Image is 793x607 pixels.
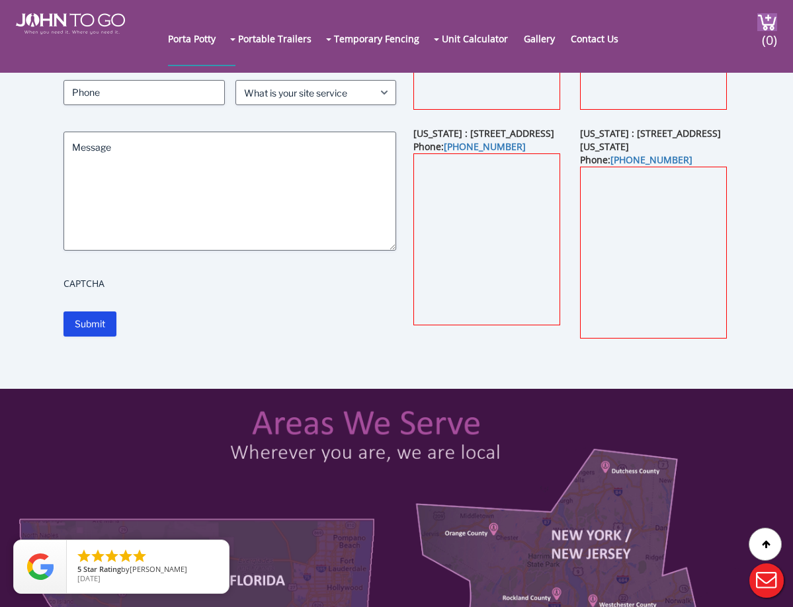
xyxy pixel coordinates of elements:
[740,554,793,607] button: Live Chat
[63,311,116,337] input: Submit
[168,12,229,65] a: Porta Potty
[77,565,218,575] span: by
[90,548,106,564] li: 
[104,548,120,564] li: 
[83,564,121,574] span: Star Rating
[524,12,568,65] a: Gallery
[118,548,134,564] li: 
[334,12,433,65] a: Temporary Fencing
[762,20,778,49] span: (0)
[77,573,101,583] span: [DATE]
[77,564,81,574] span: 5
[63,277,397,290] label: CAPTCHA
[76,548,92,564] li: 
[610,153,692,166] a: [PHONE_NUMBER]
[757,13,777,31] img: cart a
[413,140,526,153] b: Phone:
[27,553,54,580] img: Review Rating
[132,548,147,564] li: 
[444,140,526,153] a: [PHONE_NUMBER]
[130,564,187,574] span: [PERSON_NAME]
[571,12,632,65] a: Contact Us
[238,12,325,65] a: Portable Trailers
[63,80,225,105] input: Phone
[442,12,521,65] a: Unit Calculator
[580,127,721,153] b: [US_STATE] : [STREET_ADDRESS][US_STATE]
[580,153,692,166] b: Phone:
[16,13,125,34] img: JOHN to go
[413,127,554,140] b: [US_STATE] : [STREET_ADDRESS]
